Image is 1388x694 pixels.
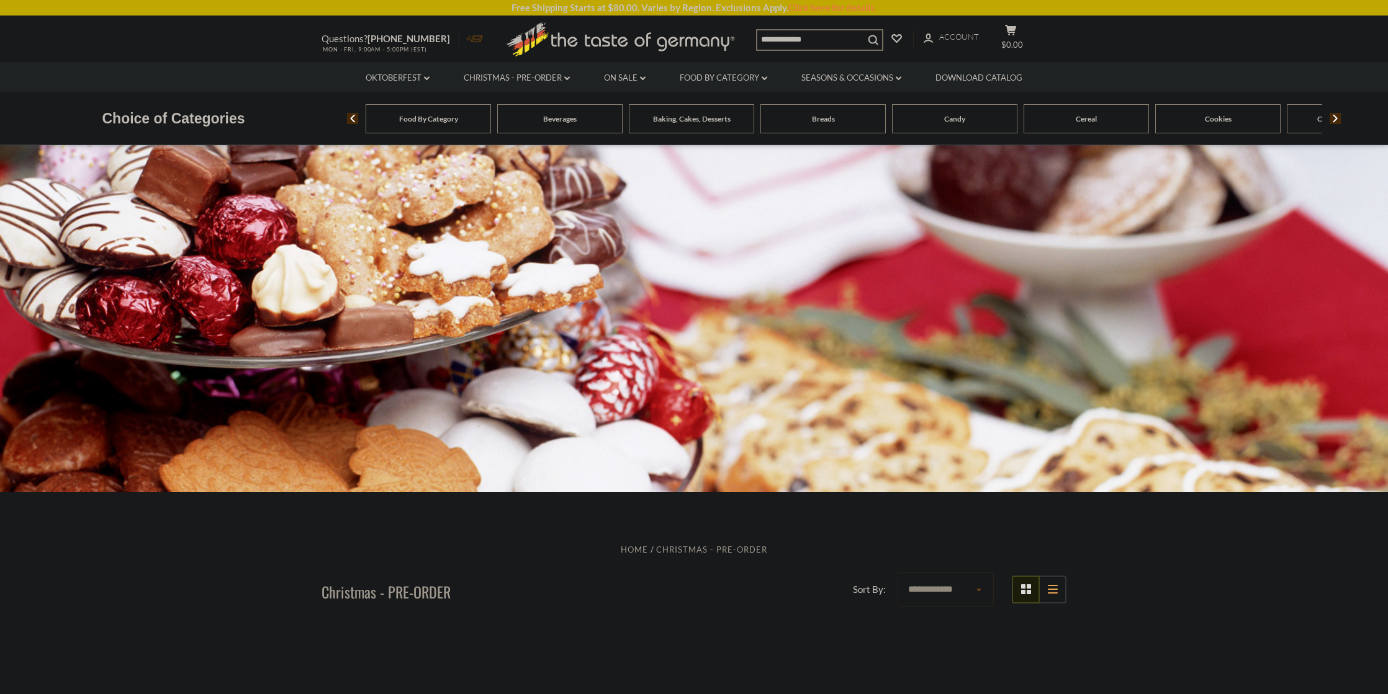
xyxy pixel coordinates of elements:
[1001,40,1023,50] span: $0.00
[322,31,459,47] p: Questions?
[935,71,1022,85] a: Download Catalog
[1330,113,1341,124] img: next arrow
[788,2,877,13] a: Click here for details.
[812,114,835,123] a: Breads
[604,71,646,85] a: On Sale
[853,582,886,597] label: Sort By:
[939,32,979,42] span: Account
[801,71,901,85] a: Seasons & Occasions
[656,545,767,554] a: Christmas - PRE-ORDER
[322,582,451,601] h1: Christmas - PRE-ORDER
[399,114,458,123] a: Food By Category
[944,114,965,123] a: Candy
[1317,114,1382,123] a: Coffee, Cocoa & Tea
[680,71,767,85] a: Food By Category
[992,24,1029,55] button: $0.00
[367,33,450,44] a: [PHONE_NUMBER]
[543,114,577,123] a: Beverages
[653,114,731,123] a: Baking, Cakes, Desserts
[924,30,979,44] a: Account
[366,71,430,85] a: Oktoberfest
[1076,114,1097,123] a: Cereal
[322,46,427,53] span: MON - FRI, 9:00AM - 5:00PM (EST)
[464,71,570,85] a: Christmas - PRE-ORDER
[1205,114,1232,123] a: Cookies
[347,113,359,124] img: previous arrow
[621,545,648,554] a: Home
